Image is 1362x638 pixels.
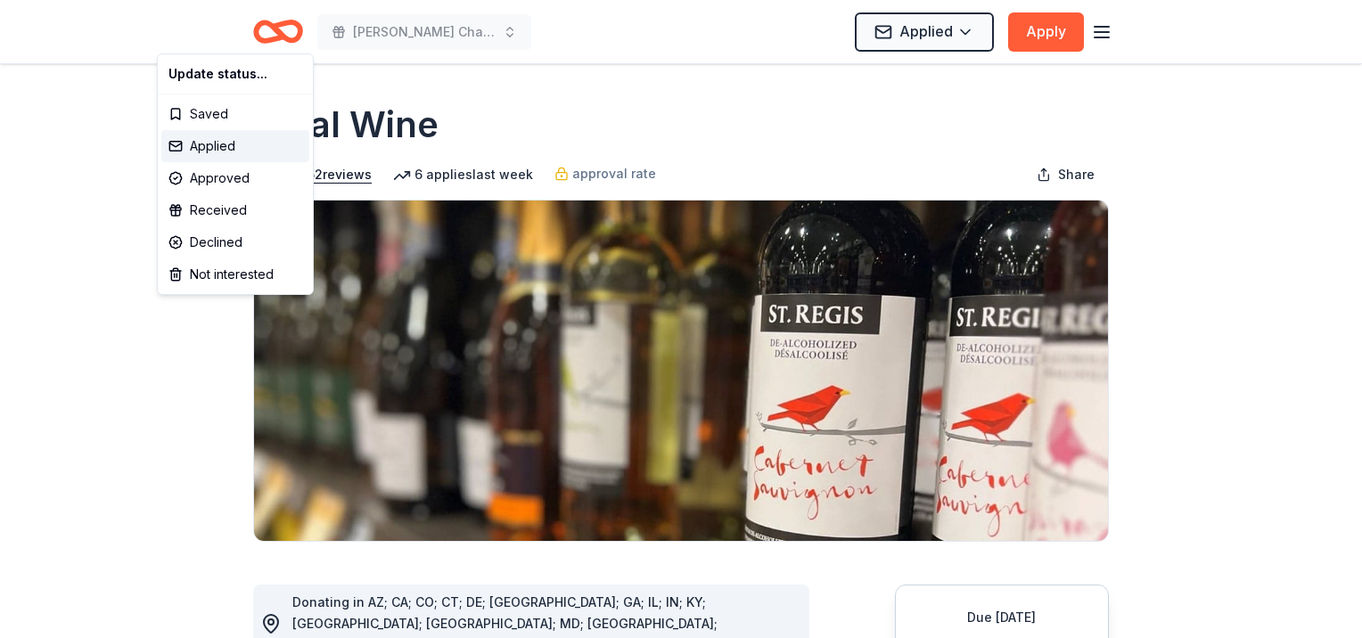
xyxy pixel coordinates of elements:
[161,162,309,194] div: Approved
[353,21,496,43] span: [PERSON_NAME] Charity Fashion Show
[161,226,309,258] div: Declined
[161,98,309,130] div: Saved
[161,58,309,90] div: Update status...
[161,258,309,290] div: Not interested
[161,194,309,226] div: Received
[161,130,309,162] div: Applied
